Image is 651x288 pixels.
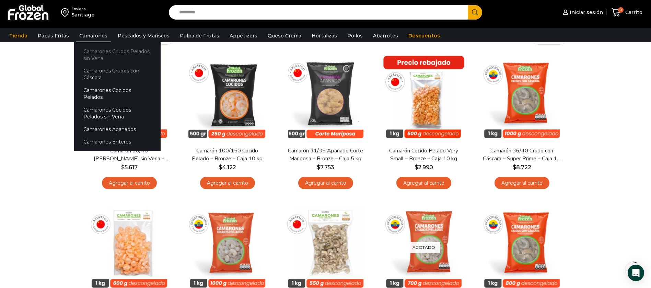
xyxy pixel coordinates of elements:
[226,29,261,42] a: Appetizers
[408,242,440,253] p: Agotado
[610,4,644,21] a: 0 Carrito
[74,103,161,123] a: Camarones Cocidos Pelados sin Vena
[121,164,138,171] bdi: 5.617
[568,9,603,16] span: Iniciar sesión
[74,84,161,104] a: Camarones Cocidos Pelados
[200,177,255,189] a: Agregar al carrito: “Camarón 100/150 Cocido Pelado - Bronze - Caja 10 kg”
[74,136,161,148] a: Camarones Enteros
[468,5,482,20] button: Search button
[71,7,95,11] div: Enviar a
[71,11,95,18] div: Santiago
[384,147,463,163] a: Camarón Cocido Pelado Very Small – Bronze – Caja 10 kg
[415,164,433,171] bdi: 2.990
[298,177,353,189] a: Agregar al carrito: “Camarón 31/35 Apanado Corte Mariposa - Bronze - Caja 5 kg”
[114,29,173,42] a: Pescados y Mariscos
[6,29,31,42] a: Tienda
[396,177,451,189] a: Agregar al carrito: “Camarón Cocido Pelado Very Small - Bronze - Caja 10 kg”
[102,177,157,189] a: Agregar al carrito: “Camarón 36/40 Crudo Pelado sin Vena - Bronze - Caja 10 kg”
[344,29,366,42] a: Pollos
[495,177,549,189] a: Agregar al carrito: “Camarón 36/40 Crudo con Cáscara - Super Prime - Caja 10 kg”
[176,29,223,42] a: Pulpa de Frutas
[628,265,644,281] div: Open Intercom Messenger
[74,45,161,65] a: Camarones Crudos Pelados sin Vena
[74,123,161,136] a: Camarones Apanados
[219,164,236,171] bdi: 4.122
[415,164,418,171] span: $
[513,164,516,171] span: $
[405,29,443,42] a: Descuentos
[74,65,161,84] a: Camarones Crudos con Cáscara
[188,147,267,163] a: Camarón 100/150 Cocido Pelado – Bronze – Caja 10 kg
[624,9,642,16] span: Carrito
[482,147,561,163] a: Camarón 36/40 Crudo con Cáscara – Super Prime – Caja 10 kg
[76,29,111,42] a: Camarones
[90,147,168,163] a: Camarón 36/40 [PERSON_NAME] sin Vena – Bronze – Caja 10 kg
[61,7,71,18] img: address-field-icon.svg
[121,164,125,171] span: $
[513,164,531,171] bdi: 8.722
[317,164,320,171] span: $
[618,7,624,13] span: 0
[34,29,72,42] a: Papas Fritas
[561,5,603,19] a: Iniciar sesión
[219,164,222,171] span: $
[264,29,305,42] a: Queso Crema
[317,164,334,171] bdi: 7.753
[308,29,340,42] a: Hortalizas
[370,29,402,42] a: Abarrotes
[286,147,365,163] a: Camarón 31/35 Apanado Corte Mariposa – Bronze – Caja 5 kg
